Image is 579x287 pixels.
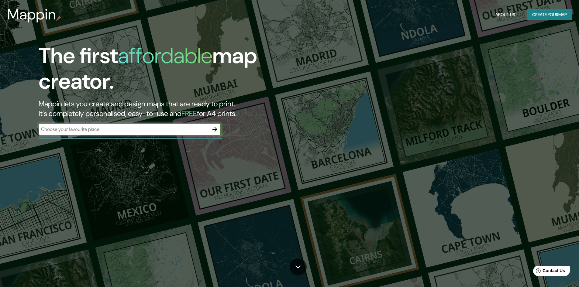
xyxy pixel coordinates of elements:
input: Choose your favourite place [39,126,209,133]
h1: The first map creator. [39,43,328,99]
h5: FREE [181,109,197,118]
button: Create yourmap [527,9,572,20]
button: About Us [493,9,518,20]
iframe: Help widget launcher [525,263,572,280]
h3: Mappin [7,6,56,23]
h1: affordable [118,42,212,70]
h2: Mappin lets you create and design maps that are ready to print. It's completely personalised, eas... [39,99,328,118]
img: mappin-pin [56,16,61,21]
